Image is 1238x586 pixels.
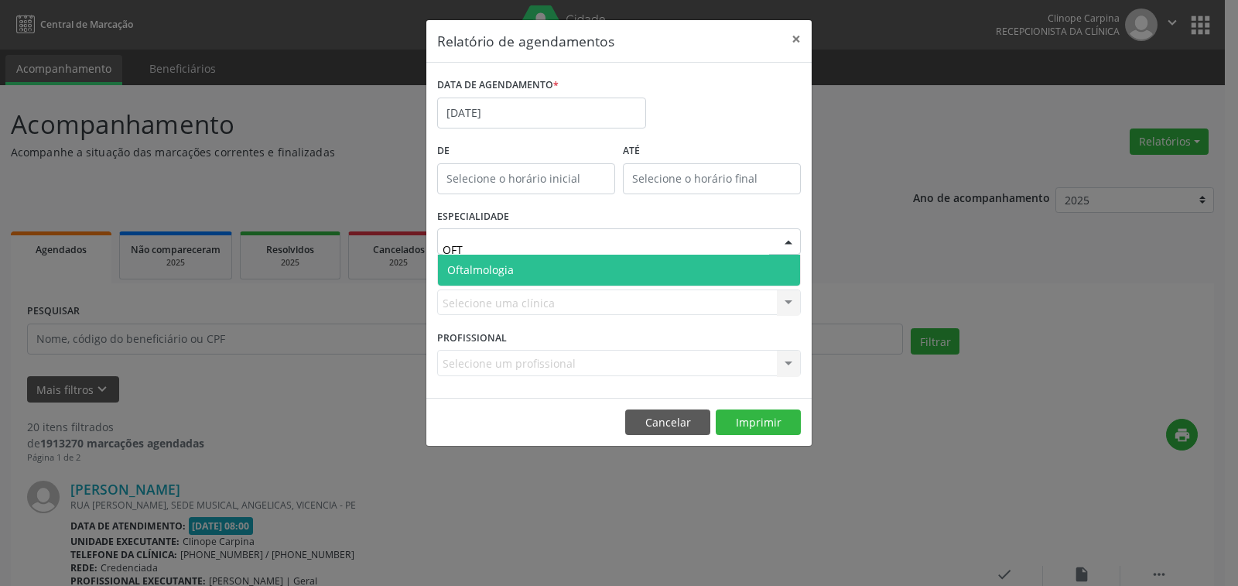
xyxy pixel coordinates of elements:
[437,139,615,163] label: De
[437,163,615,194] input: Selecione o horário inicial
[437,205,509,229] label: ESPECIALIDADE
[437,326,507,350] label: PROFISSIONAL
[623,163,801,194] input: Selecione o horário final
[781,20,812,58] button: Close
[437,74,559,98] label: DATA DE AGENDAMENTO
[443,234,769,265] input: Seleciona uma especialidade
[623,139,801,163] label: ATÉ
[625,410,710,436] button: Cancelar
[716,410,801,436] button: Imprimir
[437,31,614,51] h5: Relatório de agendamentos
[447,262,514,277] span: Oftalmologia
[437,98,646,129] input: Selecione uma data ou intervalo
